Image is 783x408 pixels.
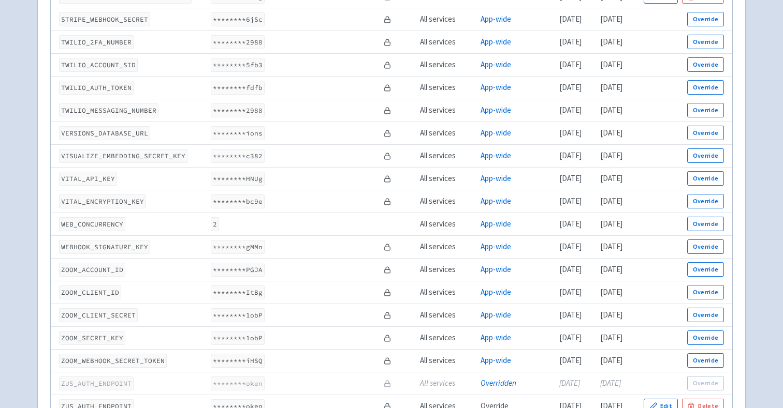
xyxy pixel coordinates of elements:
[687,239,724,254] button: Override
[687,171,724,186] button: Override
[481,82,511,92] a: App-wide
[481,310,511,320] a: App-wide
[600,14,622,24] time: [DATE]
[416,190,477,213] td: All services
[481,150,511,160] a: App-wide
[59,35,134,49] code: TWILIO_2FA_NUMBER
[559,264,582,274] time: [DATE]
[416,326,477,349] td: All services
[481,14,511,24] a: App-wide
[59,103,158,117] code: TWILIO_MESSAGING_NUMBER
[481,173,511,183] a: App-wide
[59,149,187,163] code: VISUALIZE_EMBEDDING_SECRET_KEY
[687,285,724,299] button: Override
[59,172,117,186] code: VITAL_API_KEY
[416,213,477,235] td: All services
[687,126,724,140] button: Override
[59,217,125,231] code: WEB_CONCURRENCY
[559,128,582,138] time: [DATE]
[481,355,511,365] a: App-wide
[481,287,511,297] a: App-wide
[416,76,477,99] td: All services
[600,264,622,274] time: [DATE]
[600,378,621,388] time: [DATE]
[416,167,477,190] td: All services
[600,105,622,115] time: [DATE]
[481,105,511,115] a: App-wide
[687,376,724,390] button: Override
[59,81,134,95] code: TWILIO_AUTH_TOKEN
[416,8,477,31] td: All services
[600,196,622,206] time: [DATE]
[481,333,511,342] a: App-wide
[559,173,582,183] time: [DATE]
[481,264,511,274] a: App-wide
[600,355,622,365] time: [DATE]
[416,304,477,326] td: All services
[559,219,582,229] time: [DATE]
[687,12,724,26] button: Override
[59,376,134,390] code: ZUS_AUTH_ENDPOINT
[600,287,622,297] time: [DATE]
[416,281,477,304] td: All services
[59,285,121,299] code: ZOOM_CLIENT_ID
[59,331,125,345] code: ZOOM_SECRET_KEY
[416,99,477,122] td: All services
[416,31,477,53] td: All services
[416,349,477,372] td: All services
[559,241,582,251] time: [DATE]
[559,150,582,160] time: [DATE]
[59,354,167,368] code: ZOOM_WEBHOOK_SECRET_TOKEN
[59,308,138,322] code: ZOOM_CLIENT_SECRET
[416,53,477,76] td: All services
[416,122,477,144] td: All services
[416,372,477,395] td: All services
[600,37,622,47] time: [DATE]
[687,194,724,208] button: Override
[481,128,511,138] a: App-wide
[481,37,511,47] a: App-wide
[59,126,150,140] code: VERSIONS_DATABASE_URL
[600,310,622,320] time: [DATE]
[59,12,150,26] code: STRIPE_WEBHOOK_SECRET
[687,35,724,49] button: Override
[600,150,622,160] time: [DATE]
[559,82,582,92] time: [DATE]
[687,57,724,72] button: Override
[416,144,477,167] td: All services
[59,58,138,72] code: TWILIO_ACCOUNT_SID
[600,128,622,138] time: [DATE]
[59,194,146,208] code: VITAL_ENCRYPTION_KEY
[687,353,724,368] button: Override
[211,217,219,231] code: 2
[59,240,150,254] code: WEBHOOK_SIGNATURE_KEY
[559,287,582,297] time: [DATE]
[416,258,477,281] td: All services
[559,355,582,365] time: [DATE]
[559,59,582,69] time: [DATE]
[687,148,724,163] button: Override
[559,37,582,47] time: [DATE]
[481,219,511,229] a: App-wide
[559,378,580,388] time: [DATE]
[59,263,125,277] code: ZOOM_ACCOUNT_ID
[687,308,724,322] button: Override
[559,310,582,320] time: [DATE]
[481,378,516,388] a: Overridden
[600,59,622,69] time: [DATE]
[559,105,582,115] time: [DATE]
[687,103,724,117] button: Override
[481,59,511,69] a: App-wide
[559,14,582,24] time: [DATE]
[416,235,477,258] td: All services
[600,219,622,229] time: [DATE]
[559,196,582,206] time: [DATE]
[600,241,622,251] time: [DATE]
[600,82,622,92] time: [DATE]
[481,196,511,206] a: App-wide
[687,217,724,231] button: Override
[600,173,622,183] time: [DATE]
[559,333,582,342] time: [DATE]
[687,262,724,277] button: Override
[481,241,511,251] a: App-wide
